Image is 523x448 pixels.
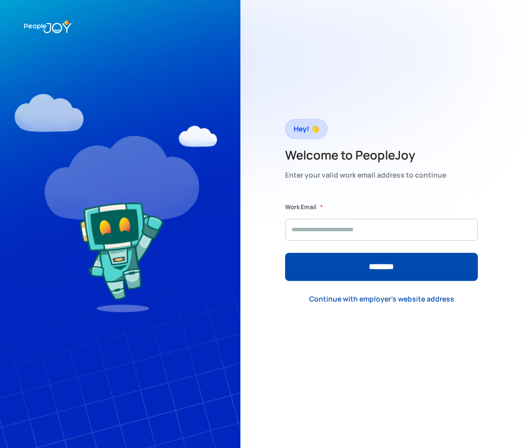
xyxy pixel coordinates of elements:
div: Hey! 👋 [294,122,319,136]
div: Continue with employer's website address [309,294,454,304]
a: Continue with employer's website address [301,288,462,309]
form: Form [285,202,478,281]
h2: Welcome to PeopleJoy [285,147,446,163]
label: Work Email [285,202,316,212]
div: Enter your valid work email address to continue [285,168,446,182]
